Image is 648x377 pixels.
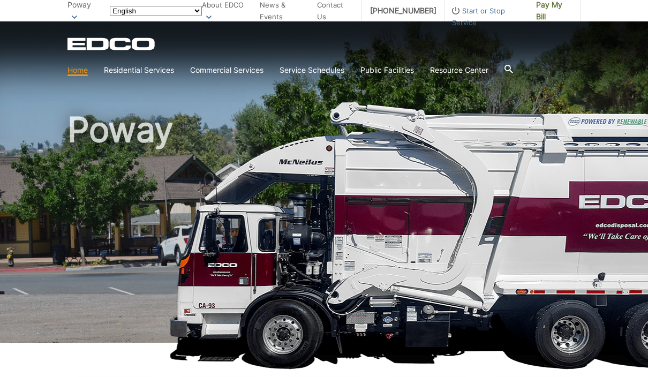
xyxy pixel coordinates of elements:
a: Public Facilities [360,64,414,76]
a: Home [67,64,88,76]
a: Service Schedules [280,64,344,76]
a: Resource Center [430,64,488,76]
a: EDCD logo. Return to the homepage. [67,37,156,50]
h1: Poway [67,112,581,348]
a: Residential Services [104,64,174,76]
a: Commercial Services [190,64,263,76]
select: Select a language [110,6,202,16]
